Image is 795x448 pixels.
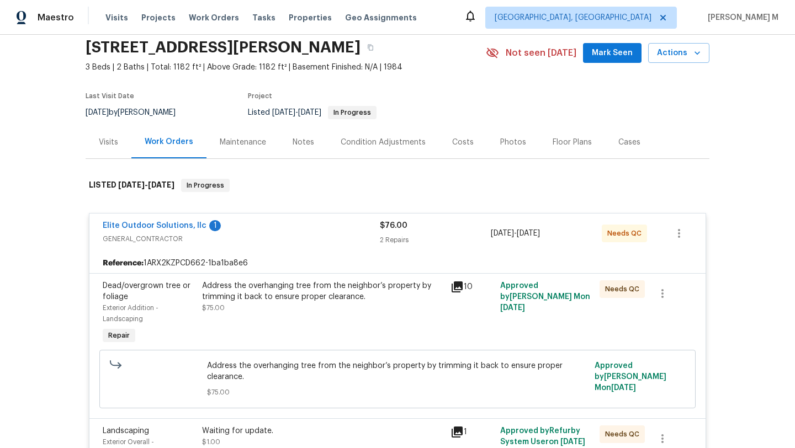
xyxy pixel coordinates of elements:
span: Approved by Refurby System User on [500,427,585,446]
span: Maestro [38,12,74,23]
span: [DATE] [86,109,109,116]
span: [DATE] [517,230,540,237]
span: [PERSON_NAME] M [703,12,778,23]
span: $75.00 [202,305,225,311]
div: 1 [209,220,221,231]
span: Mark Seen [592,46,633,60]
span: Approved by [PERSON_NAME] M on [595,362,666,392]
a: Elite Outdoor Solutions, llc [103,222,206,230]
span: $76.00 [380,222,407,230]
span: $1.00 [202,439,220,445]
span: Landscaping [103,427,149,435]
span: [DATE] [298,109,321,116]
span: Listed [248,109,377,116]
span: Geo Assignments [345,12,417,23]
span: Address the overhanging tree from the neighbor’s property by trimming it back to ensure proper cl... [207,360,589,382]
span: Projects [141,12,176,23]
div: Maintenance [220,137,266,148]
span: Properties [289,12,332,23]
div: 10 [451,280,494,294]
button: Mark Seen [583,43,642,63]
div: LISTED [DATE]-[DATE]In Progress [86,168,709,203]
span: - [491,228,540,239]
div: 1 [451,425,494,439]
span: [GEOGRAPHIC_DATA], [GEOGRAPHIC_DATA] [495,12,651,23]
div: Condition Adjustments [341,137,426,148]
span: [DATE] [148,181,174,189]
span: Visits [105,12,128,23]
span: Repair [104,330,134,341]
div: Work Orders [145,136,193,147]
div: Address the overhanging tree from the neighbor’s property by trimming it back to ensure proper cl... [202,280,444,302]
span: Project [248,93,272,99]
h6: LISTED [89,179,174,192]
span: [DATE] [611,384,636,392]
span: $75.00 [207,387,589,398]
div: Costs [452,137,474,148]
span: Actions [657,46,701,60]
span: [DATE] [560,438,585,446]
div: Photos [500,137,526,148]
div: 1ARX2KZPCD662-1ba1ba8e6 [89,253,706,273]
h2: [STREET_ADDRESS][PERSON_NAME] [86,42,361,53]
div: Cases [618,137,640,148]
span: 3 Beds | 2 Baths | Total: 1182 ft² | Above Grade: 1182 ft² | Basement Finished: N/A | 1984 [86,62,486,73]
div: by [PERSON_NAME] [86,106,189,119]
span: - [118,181,174,189]
span: Needs QC [605,429,644,440]
span: Last Visit Date [86,93,134,99]
span: Approved by [PERSON_NAME] M on [500,282,590,312]
span: Not seen [DATE] [506,47,576,58]
div: Visits [99,137,118,148]
span: Needs QC [607,228,646,239]
b: Reference: [103,258,144,269]
span: [DATE] [118,181,145,189]
span: [DATE] [272,109,295,116]
span: GENERAL_CONTRACTOR [103,233,380,244]
span: In Progress [182,180,229,191]
span: [DATE] [500,304,525,312]
div: Notes [293,137,314,148]
div: Floor Plans [553,137,592,148]
span: [DATE] [491,230,514,237]
div: 2 Repairs [380,234,491,246]
span: Needs QC [605,284,644,295]
span: - [272,109,321,116]
div: Waiting for update. [202,425,444,436]
button: Actions [648,43,709,63]
span: In Progress [329,109,375,116]
span: Work Orders [189,12,239,23]
span: Dead/overgrown tree or foliage [103,282,190,301]
span: Tasks [252,14,275,22]
span: Exterior Addition - Landscaping [103,305,158,322]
